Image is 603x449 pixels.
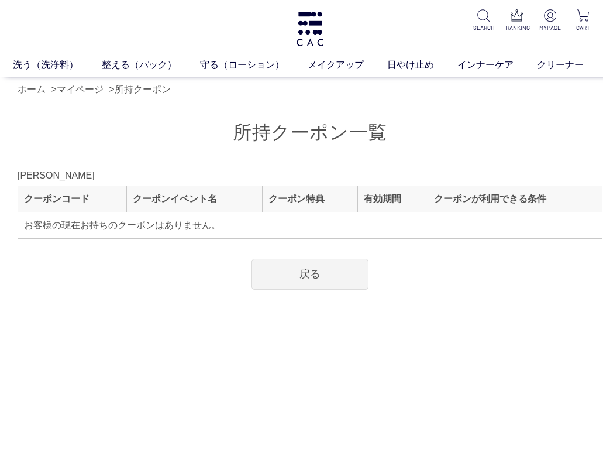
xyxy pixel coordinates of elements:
a: RANKING [506,9,527,32]
a: MYPAGE [539,9,560,32]
td: お客様の現在お持ちのクーポンはありません。 [18,212,602,238]
a: 整える（パック） [102,58,200,72]
th: 有効期間 [358,186,428,212]
a: インナーケア [457,58,537,72]
a: 洗う（洗浄料） [13,58,102,72]
a: SEARCH [473,9,494,32]
li: > [109,83,173,97]
th: クーポンイベント名 [127,186,262,212]
p: SEARCH [473,23,494,32]
a: メイクアップ [308,58,387,72]
a: 戻る [251,259,368,290]
a: CART [573,9,594,32]
a: ホーム [18,84,46,94]
h1: 所持クーポン一覧 [18,120,602,145]
th: クーポンが利用できる条件 [428,186,602,212]
p: RANKING [506,23,527,32]
a: マイページ [57,84,104,94]
p: CART [573,23,594,32]
th: クーポンコード [18,186,127,212]
a: 守る（ローション） [200,58,308,72]
div: [PERSON_NAME] [18,169,602,183]
a: 日やけ止め [387,58,457,72]
p: MYPAGE [539,23,560,32]
a: 所持クーポン [115,84,171,94]
th: クーポン特典 [262,186,358,212]
li: > [51,83,106,97]
img: logo [295,12,325,46]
